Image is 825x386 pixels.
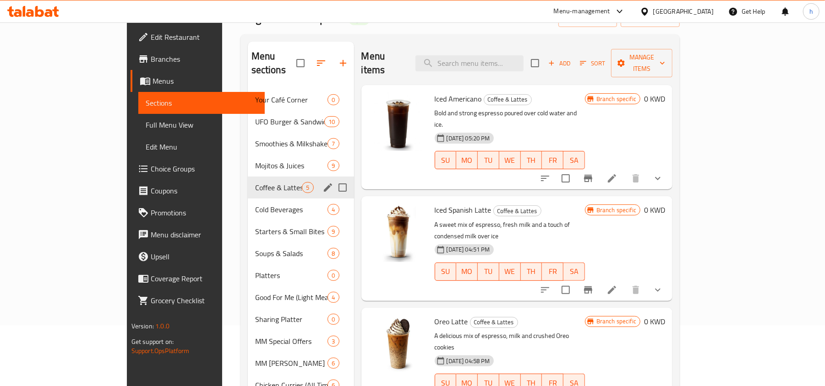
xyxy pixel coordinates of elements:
p: Bold and strong espresso poured over cold water and ice. [435,107,585,130]
div: UFO Burger & Sandwiches10 [248,111,354,133]
span: 4 [328,293,339,302]
button: Branch-specific-item [577,167,599,189]
div: Starters & Small Bites [255,226,328,237]
span: Iced Spanish Latte [435,203,492,217]
div: MM Biryani [255,358,328,369]
span: TH [525,265,539,278]
button: show more [647,167,669,189]
h2: Menu items [361,49,405,77]
div: Menu-management [554,6,610,17]
span: Select to update [556,280,575,300]
span: 0 [328,315,339,324]
div: items [328,226,339,237]
a: Full Menu View [138,114,265,136]
span: Grocery Checklist [151,295,257,306]
span: Mojitos & Juices [255,160,328,171]
span: Branches [151,54,257,64]
span: Upsell [151,251,257,262]
span: Coffee & Lattes [494,206,541,216]
span: Get support on: [131,336,174,348]
span: 8 [328,249,339,258]
div: items [328,358,339,369]
div: Smoothies & Milkshakes7 [248,133,354,155]
a: Edit Restaurant [131,26,265,48]
img: Iced Spanish Latte [369,204,427,262]
svg: Show Choices [652,173,663,184]
span: SA [567,154,581,167]
button: Sort [578,56,607,70]
div: Soups & Salads8 [248,242,354,264]
h2: Menu sections [251,49,296,77]
button: edit [321,181,335,194]
a: Sections [138,92,265,114]
svg: Show Choices [652,284,663,295]
a: Coupons [131,180,265,202]
span: Iced Americano [435,92,482,106]
span: Coupons [151,185,257,196]
button: SA [563,263,585,281]
div: items [328,248,339,259]
span: Coffee & Lattes [484,94,531,105]
a: Edit Menu [138,136,265,158]
button: show more [647,279,669,301]
a: Menus [131,70,265,92]
span: Soups & Salads [255,248,328,259]
div: MM [PERSON_NAME]6 [248,352,354,374]
span: MM Special Offers [255,336,328,347]
button: MO [456,151,478,169]
span: Coffee & Lattes [470,317,518,327]
span: 4 [328,205,339,214]
div: Coffee & Lattes [470,317,518,328]
span: 5 [302,183,313,192]
div: Platters0 [248,264,354,286]
div: items [328,314,339,325]
span: Sharing Platter [255,314,328,325]
span: 1.0.0 [155,320,169,332]
span: 3 [328,337,339,346]
span: [DATE] 05:20 PM [443,134,494,143]
span: [DATE] 04:51 PM [443,245,494,254]
div: Coffee & Lattes [493,205,541,216]
span: Sort [580,58,605,69]
div: items [328,292,339,303]
span: MM [PERSON_NAME] [255,358,328,369]
button: delete [625,279,647,301]
span: Edit Menu [146,141,257,152]
button: Add section [332,52,354,74]
button: sort-choices [534,279,556,301]
span: Oreo Latte [435,315,468,328]
div: MM Special Offers3 [248,330,354,352]
span: export [628,13,672,24]
button: SU [435,263,457,281]
button: Manage items [611,49,672,77]
button: TU [478,151,499,169]
span: TU [481,265,496,278]
span: MO [460,265,474,278]
div: items [328,160,339,171]
div: Cold Beverages4 [248,198,354,220]
button: TU [478,263,499,281]
span: 9 [328,161,339,170]
div: items [324,116,339,127]
div: items [302,182,313,193]
span: Cold Beverages [255,204,328,215]
span: WE [503,265,517,278]
span: Good For Me (Light Meals) [255,292,328,303]
a: Edit menu item [606,284,617,295]
button: delete [625,167,647,189]
span: 0 [328,96,339,104]
span: UFO Burger & Sandwiches [255,116,325,127]
a: Grocery Checklist [131,289,265,311]
p: A delicious mix of espresso, milk and crushed Oreo cookies [435,330,585,353]
span: TH [525,154,539,167]
span: SU [439,154,453,167]
button: TH [521,263,542,281]
span: Choice Groups [151,163,257,174]
a: Branches [131,48,265,70]
span: Coffee & Lattes [255,182,302,193]
span: 0 [328,271,339,280]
